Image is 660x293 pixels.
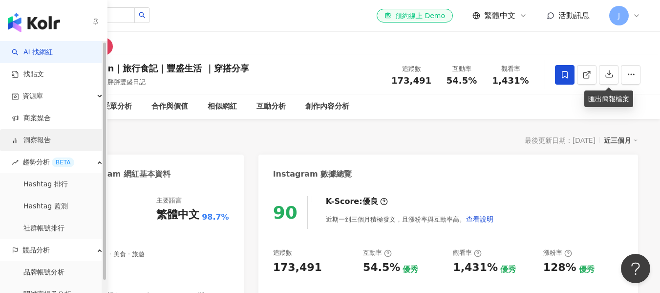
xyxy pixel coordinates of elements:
[52,158,74,167] div: BETA
[208,101,237,113] div: 相似網紅
[543,260,576,275] div: 128%
[139,12,146,19] span: search
[558,11,590,20] span: 活動訊息
[363,248,392,257] div: 互動率
[22,151,74,173] span: 趨勢分析
[12,47,53,57] a: searchAI 找網紅
[95,62,249,74] div: Pon｜旅行食記｜豐盛生活 ｜穿搭分享
[584,90,633,107] div: 匯出簡報檔案
[202,212,229,223] span: 98.7%
[492,76,529,86] span: 1,431%
[384,11,445,21] div: 預約線上 Demo
[484,10,515,21] span: 繁體中文
[453,260,498,275] div: 1,431%
[466,215,493,223] span: 查看說明
[8,13,60,32] img: logo
[453,248,482,257] div: 觀看率
[621,254,650,283] iframe: Help Scout Beacon - Open
[377,9,453,23] a: 預約線上 Demo
[23,180,68,189] a: Hashtag 排行
[618,10,620,21] span: J
[22,85,43,107] span: 資源庫
[443,64,480,74] div: 互動率
[12,69,44,79] a: 找貼文
[273,260,322,275] div: 173,491
[604,134,638,147] div: 近三個月
[12,159,19,166] span: rise
[156,196,182,205] div: 主要語言
[326,196,388,207] div: K-Score :
[151,101,188,113] div: 合作與價值
[273,203,298,223] div: 90
[156,207,199,223] div: 繁體中文
[23,268,64,277] a: 品牌帳號分析
[256,101,286,113] div: 互動分析
[12,113,51,123] a: 商案媒合
[391,64,431,74] div: 追蹤數
[305,101,349,113] div: 創作內容分析
[273,248,292,257] div: 追蹤數
[500,264,516,275] div: 優秀
[363,260,400,275] div: 54.5%
[273,169,352,180] div: Instagram 數據總覽
[543,248,572,257] div: 漲粉率
[525,136,596,144] div: 最後更新日期：[DATE]
[76,169,170,180] div: Instagram 網紅基本資料
[466,209,494,229] button: 查看說明
[107,78,146,86] span: 胖胖豐盛日記
[492,64,529,74] div: 觀看率
[23,224,64,233] a: 社群帳號排行
[76,250,229,259] span: 感情 · 家庭 · 美食 · 旅遊
[403,264,418,275] div: 優秀
[23,202,68,211] a: Hashtag 監測
[447,76,477,86] span: 54.5%
[12,135,51,145] a: 洞察報告
[103,101,132,113] div: 受眾分析
[362,196,378,207] div: 優良
[326,209,494,229] div: 近期一到三個月積極發文，且漲粉率與互動率高。
[391,75,431,86] span: 173,491
[22,239,50,261] span: 競品分析
[579,264,595,275] div: 優秀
